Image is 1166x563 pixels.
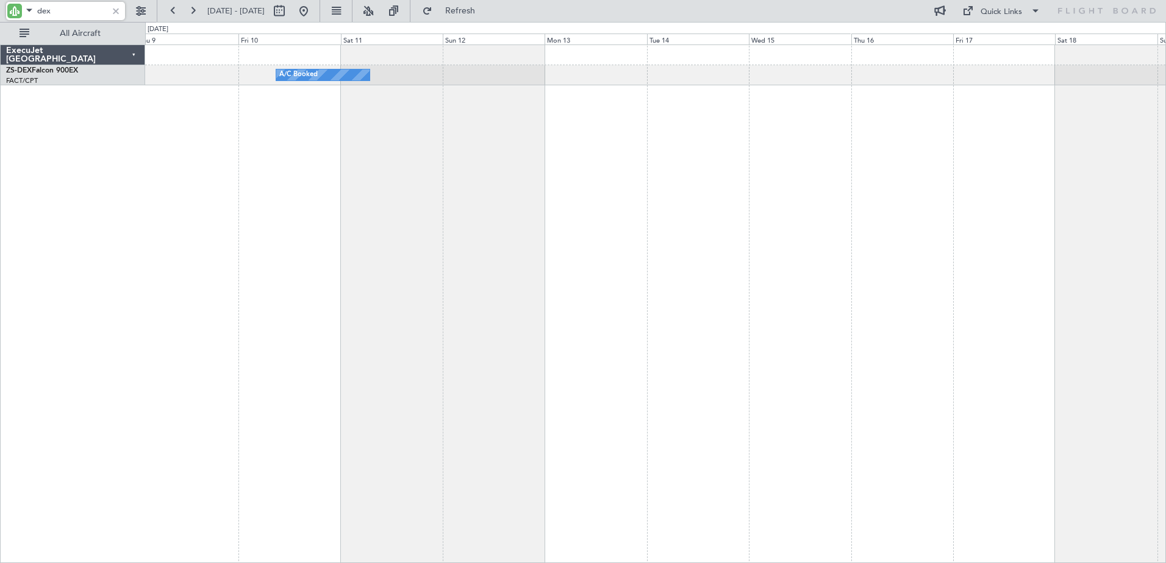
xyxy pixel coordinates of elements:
div: Thu 9 [137,34,238,44]
button: All Aircraft [13,24,132,43]
div: Tue 14 [647,34,749,44]
span: ZS-DEX [6,67,32,74]
div: Quick Links [981,6,1022,18]
div: A/C Booked [279,66,318,84]
div: Sun 12 [443,34,545,44]
div: Wed 15 [749,34,851,44]
div: [DATE] [148,24,168,35]
div: Fri 17 [953,34,1055,44]
button: Quick Links [956,1,1046,21]
div: Sat 18 [1055,34,1157,44]
button: Refresh [417,1,490,21]
input: A/C (Reg. or Type) [37,2,107,20]
div: Thu 16 [851,34,953,44]
div: Fri 10 [238,34,340,44]
div: Sat 11 [341,34,443,44]
a: FACT/CPT [6,76,38,85]
span: [DATE] - [DATE] [207,5,265,16]
span: Refresh [435,7,486,15]
a: ZS-DEXFalcon 900EX [6,67,78,74]
div: Mon 13 [545,34,646,44]
span: All Aircraft [32,29,129,38]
